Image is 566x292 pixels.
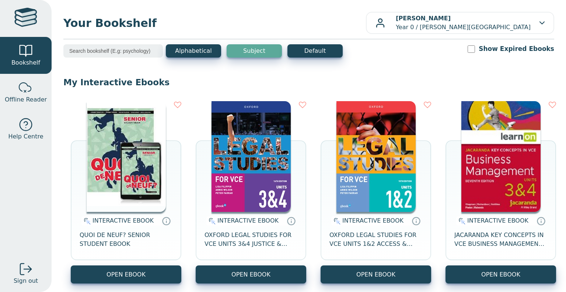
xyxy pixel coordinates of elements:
[396,14,531,32] p: Year 0 / [PERSON_NAME][GEOGRAPHIC_DATA]
[63,77,554,88] p: My Interactive Ebooks
[396,15,451,22] b: [PERSON_NAME]
[342,217,403,224] span: INTERACTIVE EBOOK
[446,265,556,284] button: OPEN EBOOK
[8,132,43,141] span: Help Centre
[537,216,545,225] a: Interactive eBooks are accessed online via the publisher’s portal. They contain interactive resou...
[321,265,431,284] button: OPEN EBOOK
[63,44,163,58] input: Search bookshelf (E.g: psychology)
[196,265,306,284] button: OPEN EBOOK
[454,231,547,248] span: JACARANDA KEY CONCEPTS IN VCE BUSINESS MANAGEMENT UNITS 3&4 7E LEARNON
[80,231,172,248] span: QUOI DE NEUF? SENIOR STUDENT EBOOK
[11,58,40,67] span: Bookshelf
[287,44,343,58] button: Default
[412,216,420,225] a: Interactive eBooks are accessed online via the publisher’s portal. They contain interactive resou...
[336,101,416,212] img: 4924bd51-7932-4040-9111-bbac42153a36.jpg
[217,217,279,224] span: INTERACTIVE EBOOK
[366,12,554,34] button: [PERSON_NAME]Year 0 / [PERSON_NAME][GEOGRAPHIC_DATA]
[206,217,216,226] img: interactive.svg
[479,44,554,54] label: Show Expired Ebooks
[287,216,296,225] a: Interactive eBooks are accessed online via the publisher’s portal. They contain interactive resou...
[5,95,47,104] span: Offline Reader
[467,217,528,224] span: INTERACTIVE EBOOK
[87,101,166,212] img: 9f7789cc-7891-e911-a97e-0272d098c78b.jpg
[92,217,154,224] span: INTERACTIVE EBOOK
[205,231,297,248] span: OXFORD LEGAL STUDIES FOR VCE UNITS 3&4 JUSTICE & OUTCOMES STUDENT OBOOK + ASSESS 16E
[461,101,541,212] img: cfdd67b8-715a-4f04-bef2-4b9ce8a41cb7.jpg
[71,265,181,284] button: OPEN EBOOK
[81,217,91,226] img: interactive.svg
[212,101,291,212] img: be5b08ab-eb35-4519-9ec8-cbf0bb09014d.jpg
[166,44,221,58] button: Alphabetical
[14,276,38,285] span: Sign out
[162,216,171,225] a: Interactive eBooks are accessed online via the publisher’s portal. They contain interactive resou...
[227,44,282,58] button: Subject
[456,217,465,226] img: interactive.svg
[63,15,366,31] span: Your Bookshelf
[331,217,340,226] img: interactive.svg
[329,231,422,248] span: OXFORD LEGAL STUDIES FOR VCE UNITS 1&2 ACCESS & JUSTICE STUDENT OBOOK + ASSESS 15E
